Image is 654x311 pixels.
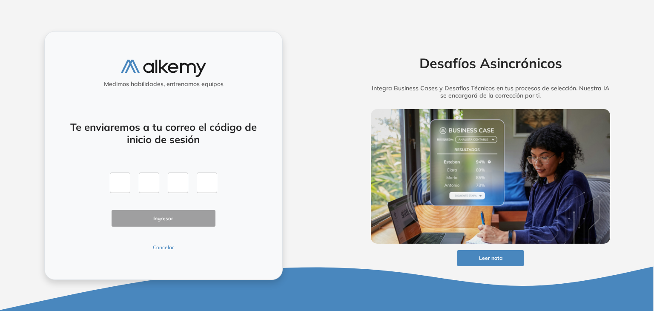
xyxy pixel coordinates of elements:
img: img-more-info [371,109,610,244]
iframe: Chat Widget [501,213,654,311]
div: Widget de chat [501,213,654,311]
h5: Integra Business Cases y Desafíos Técnicos en tus procesos de selección. Nuestra IA se encargará ... [358,85,623,99]
button: Ingresar [112,210,215,227]
h5: Medimos habilidades, entrenamos equipos [48,81,279,88]
h4: Te enviaremos a tu correo el código de inicio de sesión [67,121,260,146]
button: Cancelar [112,244,215,251]
button: Leer nota [457,250,524,267]
h2: Desafíos Asincrónicos [358,55,623,71]
img: logo-alkemy [121,60,206,77]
